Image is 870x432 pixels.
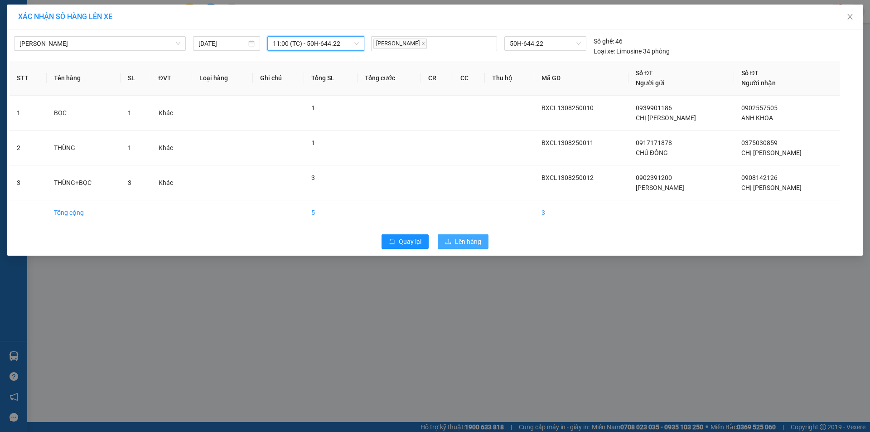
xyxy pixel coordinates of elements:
[47,200,121,225] td: Tổng cộng
[8,53,80,85] span: ĐẦU CAO TỐC
[389,238,395,246] span: rollback
[304,200,357,225] td: 5
[741,104,778,112] span: 0902557505
[837,5,863,30] button: Close
[87,8,179,28] div: [GEOGRAPHIC_DATA]
[594,46,670,56] div: Limosine 34 phòng
[438,234,488,249] button: uploadLên hàng
[128,179,131,186] span: 3
[128,144,131,151] span: 1
[151,96,193,131] td: Khác
[198,39,246,49] input: 13/08/2025
[10,61,47,96] th: STT
[47,165,121,200] td: THÙNG+BỌC
[311,104,315,112] span: 1
[636,114,696,121] span: CHỊ [PERSON_NAME]
[192,61,253,96] th: Loại hàng
[121,61,151,96] th: SL
[594,46,615,56] span: Loại xe:
[151,61,193,96] th: ĐVT
[47,96,121,131] td: BỌC
[87,28,179,39] div: CHỊ [PERSON_NAME]
[87,39,179,52] div: 0908142126
[8,29,80,40] div: [PERSON_NAME]
[19,37,180,50] span: Cao Lãnh - Hồ Chí Minh
[304,61,357,96] th: Tổng SL
[636,104,672,112] span: 0939901186
[10,165,47,200] td: 3
[10,96,47,131] td: 1
[18,12,112,21] span: XÁC NHẬN SỐ HÀNG LÊN XE
[10,131,47,165] td: 2
[445,238,451,246] span: upload
[741,114,773,121] span: ANH KHOA
[741,184,802,191] span: CHỊ [PERSON_NAME]
[741,79,776,87] span: Người nhận
[594,36,623,46] div: 46
[311,139,315,146] span: 1
[8,9,22,18] span: Gửi:
[846,13,854,20] span: close
[151,131,193,165] td: Khác
[382,234,429,249] button: rollbackQuay lại
[47,61,121,96] th: Tên hàng
[541,174,594,181] span: BXCL1308250012
[358,61,421,96] th: Tổng cước
[636,69,653,77] span: Số ĐT
[485,61,534,96] th: Thu hộ
[373,39,427,49] span: [PERSON_NAME]
[399,237,421,247] span: Quay lại
[311,174,315,181] span: 3
[421,41,425,46] span: close
[636,174,672,181] span: 0902391200
[47,131,121,165] td: THÙNG
[273,37,359,50] span: 11:00 (TC) - 50H-644.22
[455,237,481,247] span: Lên hàng
[534,61,628,96] th: Mã GD
[741,174,778,181] span: 0908142126
[636,149,668,156] span: CHÚ ĐỒNG
[151,165,193,200] td: Khác
[510,37,580,50] span: 50H-644.22
[453,61,485,96] th: CC
[8,40,80,53] div: 0902391200
[594,36,614,46] span: Số ghế:
[541,104,594,112] span: BXCL1308250010
[541,139,594,146] span: BXCL1308250011
[741,139,778,146] span: 0375030859
[636,184,684,191] span: [PERSON_NAME]
[128,109,131,116] span: 1
[8,8,80,29] div: BX [PERSON_NAME]
[421,61,453,96] th: CR
[741,69,759,77] span: Số ĐT
[87,8,108,17] span: Nhận:
[741,149,802,156] span: CHỊ [PERSON_NAME]
[8,58,21,68] span: DĐ:
[253,61,304,96] th: Ghi chú
[534,200,628,225] td: 3
[636,79,665,87] span: Người gửi
[636,139,672,146] span: 0917171878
